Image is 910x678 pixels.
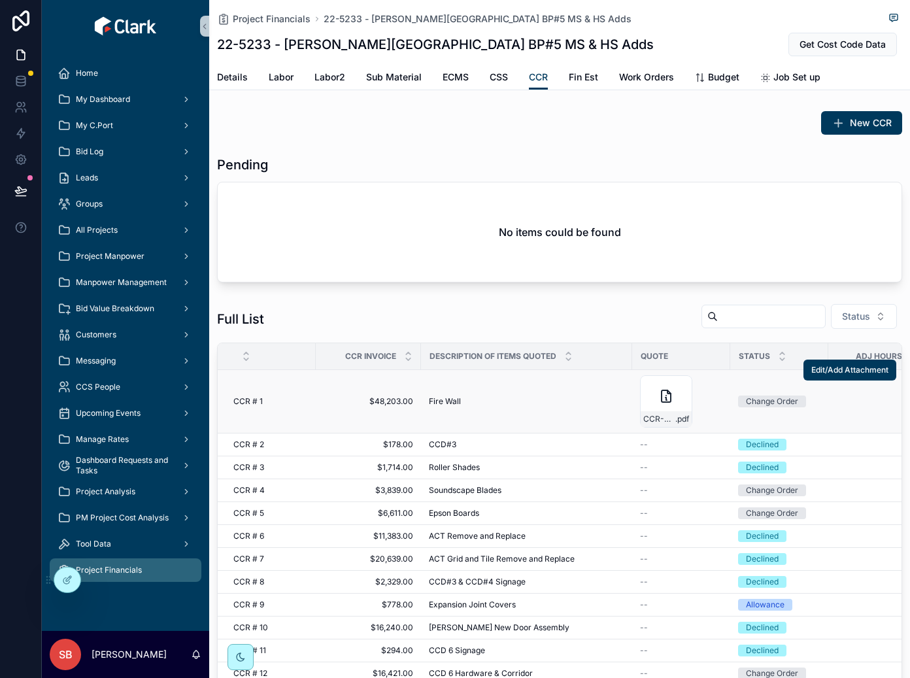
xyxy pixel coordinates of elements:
a: CCS People [50,375,201,399]
a: Change Order [738,396,820,407]
a: Project Financials [50,558,201,582]
span: Upcoming Events [76,408,141,418]
a: Declined [738,645,820,656]
a: My C.Port [50,114,201,137]
div: Declined [746,622,779,634]
span: CCD#3 [429,439,456,450]
span: Project Financials [233,12,311,25]
a: CCR # 6 [233,531,308,541]
a: -- [640,485,722,496]
span: -- [640,600,648,610]
button: Get Cost Code Data [788,33,897,56]
span: Messaging [76,356,116,366]
span: Labor2 [314,71,345,84]
span: My Dashboard [76,94,130,105]
a: $48,203.00 [324,396,413,407]
a: CCR # 4 [233,485,308,496]
span: Bid Log [76,146,103,157]
span: Details [217,71,248,84]
button: Select Button [831,304,897,329]
a: Sub Material [366,65,422,92]
a: -- [640,462,722,473]
span: .pdf [675,414,689,424]
span: CCD 6 Signage [429,645,485,656]
span: CCD#3 & CCD#4 Signage [429,577,526,587]
span: Project Financials [76,565,142,575]
span: Edit/Add Attachment [811,365,888,375]
span: -- [640,645,648,656]
a: Change Order [738,484,820,496]
span: Soundscape Blades [429,485,501,496]
a: $16,240.00 [324,622,413,633]
a: Home [50,61,201,85]
span: CCR # 6 [233,531,264,541]
a: $2,329.00 [324,577,413,587]
a: CCR # 8 [233,577,308,587]
a: $778.00 [324,600,413,610]
span: Leads [76,173,98,183]
span: Manage Rates [76,434,129,445]
a: -- [640,531,722,541]
span: -- [640,531,648,541]
a: $20,639.00 [324,554,413,564]
a: ECMS [443,65,469,92]
a: Budget [695,65,739,92]
span: Work Orders [619,71,674,84]
a: All Projects [50,218,201,242]
span: -- [640,622,648,633]
span: CCR # 3 [233,462,264,473]
a: CCR # 10 [233,622,308,633]
span: -- [640,462,648,473]
div: Declined [746,530,779,542]
a: Declined [738,439,820,450]
span: $3,839.00 [324,485,413,496]
div: Change Order [746,507,798,519]
a: CCR # 11 [233,645,308,656]
span: Groups [76,199,103,209]
a: -- [640,600,722,610]
a: CSS [490,65,508,92]
a: Bid Log [50,140,201,163]
h2: No items could be found [499,224,621,240]
span: -- [640,508,648,518]
h1: Full List [217,310,264,328]
a: Epson Boards [429,508,624,518]
span: CCR # 7 [233,554,264,564]
span: Manpower Management [76,277,167,288]
a: -- [640,577,722,587]
a: Change Order [738,507,820,519]
div: Declined [746,645,779,656]
span: $178.00 [324,439,413,450]
a: Dashboard Requests and Tasks [50,454,201,477]
span: ACT Remove and Replace [429,531,526,541]
span: Customers [76,330,116,340]
a: CCR [529,65,548,90]
a: ACT Remove and Replace [429,531,624,541]
a: ACT Grid and Tile Remove and Replace [429,554,624,564]
span: CCR # 8 [233,577,264,587]
span: $11,383.00 [324,531,413,541]
span: CCR # 4 [233,485,265,496]
div: Declined [746,553,779,565]
a: CCD#3 & CCD#4 Signage [429,577,624,587]
a: My Dashboard [50,88,201,111]
span: CCR # 9 [233,600,264,610]
a: Details [217,65,248,92]
button: Edit/Add Attachment [803,360,896,381]
a: 22-5233 - [PERSON_NAME][GEOGRAPHIC_DATA] BP#5 MS & HS Adds [324,12,632,25]
a: Expansion Joint Covers [429,600,624,610]
span: Project Analysis [76,486,135,497]
div: scrollable content [42,52,209,599]
span: CCR # 2 [233,439,264,450]
a: Manage Rates [50,428,201,451]
span: Status [739,351,770,362]
a: Labor2 [314,65,345,92]
span: SB [59,647,73,662]
h1: 22-5233 - [PERSON_NAME][GEOGRAPHIC_DATA] BP#5 MS & HS Adds [217,35,654,54]
span: Quote [641,351,668,362]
